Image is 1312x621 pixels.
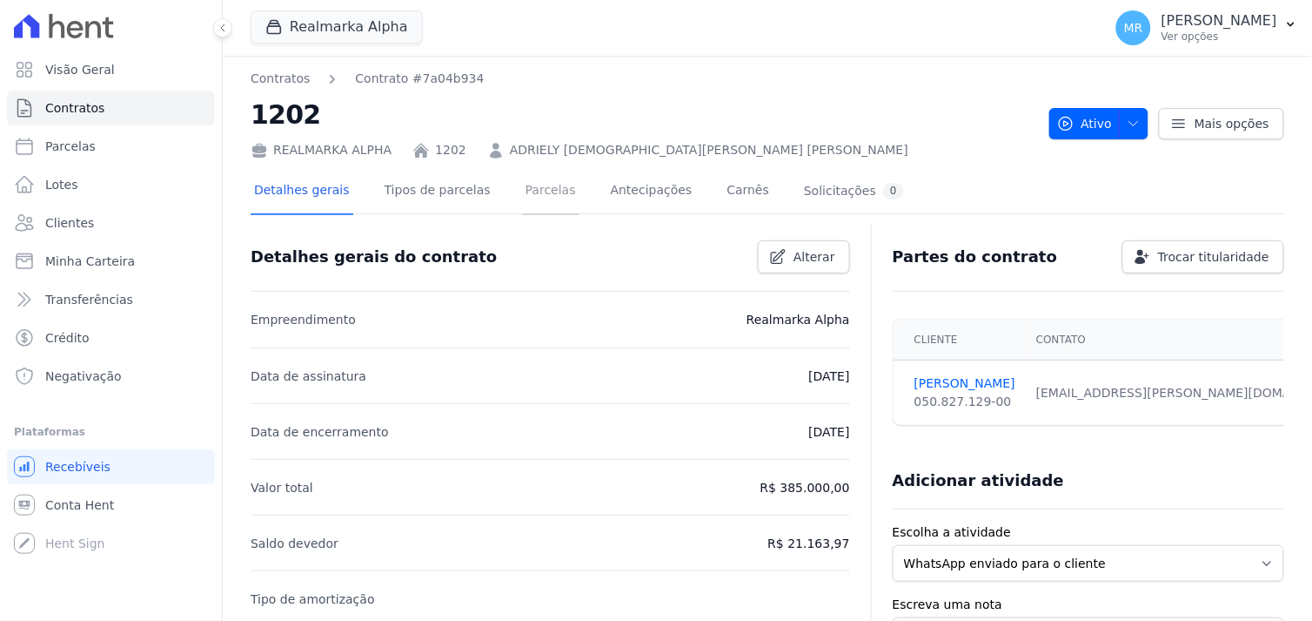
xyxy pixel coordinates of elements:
[893,246,1058,267] h3: Partes do contrato
[7,321,215,355] a: Crédito
[251,70,485,88] nav: Breadcrumb
[45,458,110,476] span: Recebíveis
[893,596,1284,614] label: Escreva uma nota
[800,169,907,215] a: Solicitações0
[251,95,1035,134] h2: 1202
[1159,108,1284,139] a: Mais opções
[7,359,215,394] a: Negativação
[251,141,392,159] div: REALMARKA ALPHA
[381,169,494,215] a: Tipos de parcelas
[914,393,1015,411] div: 050.827.129-00
[7,206,215,240] a: Clientes
[1158,248,1269,266] span: Trocar titularidade
[45,253,135,270] span: Minha Carteira
[45,138,96,155] span: Parcelas
[251,309,356,330] p: Empreendimento
[893,470,1064,491] h3: Adicionar atividade
[1122,240,1284,273] a: Trocar titularidade
[45,368,122,385] span: Negativação
[607,169,696,215] a: Antecipações
[45,176,78,193] span: Lotes
[804,183,904,199] div: Solicitações
[1102,3,1312,52] button: MR [PERSON_NAME] Ver opções
[808,366,849,387] p: [DATE]
[7,488,215,523] a: Conta Hent
[355,70,484,88] a: Contrato #7a04b934
[45,291,133,308] span: Transferências
[893,523,1284,542] label: Escolha a atividade
[251,589,375,610] p: Tipo de amortização
[522,169,579,215] a: Parcelas
[793,248,835,266] span: Alterar
[251,10,423,44] button: Realmarka Alpha
[251,533,338,554] p: Saldo devedor
[914,375,1015,393] a: [PERSON_NAME]
[7,52,215,87] a: Visão Geral
[7,282,215,317] a: Transferências
[894,320,1026,361] th: Cliente
[7,129,215,164] a: Parcelas
[1057,108,1113,139] span: Ativo
[45,99,104,117] span: Contratos
[435,141,466,159] a: 1202
[723,169,773,215] a: Carnês
[251,70,1035,88] nav: Breadcrumb
[251,366,366,387] p: Data de assinatura
[883,183,904,199] div: 0
[251,70,310,88] a: Contratos
[45,329,90,347] span: Crédito
[251,169,353,215] a: Detalhes gerais
[251,422,389,442] p: Data de encerramento
[251,477,313,498] p: Valor total
[510,141,908,159] a: ADRIELY [DEMOGRAPHIC_DATA][PERSON_NAME] [PERSON_NAME]
[1161,12,1277,30] p: [PERSON_NAME]
[45,61,115,78] span: Visão Geral
[1124,22,1143,34] span: MR
[1161,30,1277,44] p: Ver opções
[7,167,215,202] a: Lotes
[760,477,850,498] p: R$ 385.000,00
[14,422,208,442] div: Plataformas
[1195,115,1269,132] span: Mais opções
[758,240,850,273] a: Alterar
[1049,108,1149,139] button: Ativo
[251,246,497,267] h3: Detalhes gerais do contrato
[45,496,114,514] span: Conta Hent
[7,244,215,279] a: Minha Carteira
[767,533,849,554] p: R$ 21.163,97
[45,214,94,232] span: Clientes
[7,449,215,484] a: Recebíveis
[746,309,850,330] p: Realmarka Alpha
[808,422,849,442] p: [DATE]
[7,91,215,125] a: Contratos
